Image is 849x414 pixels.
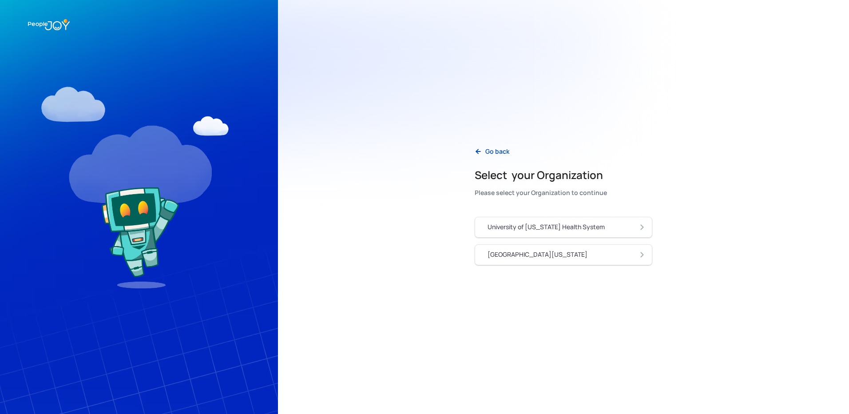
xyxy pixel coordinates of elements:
[485,147,509,156] div: Go back
[488,223,605,231] div: University of [US_STATE] Health System
[488,250,587,259] div: [GEOGRAPHIC_DATA][US_STATE]
[475,168,607,182] h2: Select your Organization
[475,244,652,265] a: [GEOGRAPHIC_DATA][US_STATE]
[475,217,652,238] a: University of [US_STATE] Health System
[475,187,607,199] div: Please select your Organization to continue
[468,143,516,161] a: Go back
